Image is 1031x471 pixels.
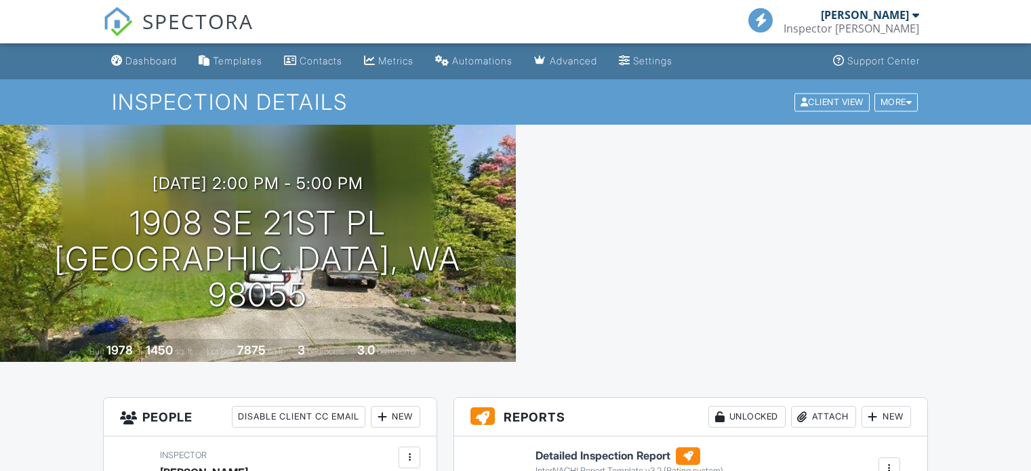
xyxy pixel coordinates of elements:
[430,49,518,74] a: Automations (Basic)
[232,406,365,428] div: Disable Client CC Email
[153,174,363,192] h3: [DATE] 2:00 pm - 5:00 pm
[106,343,133,357] div: 1978
[307,346,344,356] span: bedrooms
[142,7,254,35] span: SPECTORA
[268,346,285,356] span: sq.ft.
[529,49,603,74] a: Advanced
[160,450,207,460] span: Inspector
[874,93,918,111] div: More
[89,346,104,356] span: Built
[793,96,873,106] a: Client View
[237,343,266,357] div: 7875
[847,55,920,66] div: Support Center
[633,55,672,66] div: Settings
[708,406,786,428] div: Unlocked
[298,343,305,357] div: 3
[550,55,597,66] div: Advanced
[821,8,909,22] div: [PERSON_NAME]
[357,343,375,357] div: 3.0
[103,7,133,37] img: The Best Home Inspection Software - Spectora
[146,343,173,357] div: 1450
[300,55,342,66] div: Contacts
[862,406,911,428] div: New
[371,406,420,428] div: New
[213,55,262,66] div: Templates
[103,18,254,47] a: SPECTORA
[377,346,416,356] span: bathrooms
[359,49,419,74] a: Metrics
[207,346,235,356] span: Lot Size
[535,447,723,465] h6: Detailed Inspection Report
[175,346,194,356] span: sq. ft.
[454,398,927,436] h3: Reports
[452,55,512,66] div: Automations
[794,93,870,111] div: Client View
[22,205,494,312] h1: 1908 SE 21st Pl [GEOGRAPHIC_DATA], WA 98055
[378,55,413,66] div: Metrics
[112,90,919,114] h1: Inspection Details
[828,49,925,74] a: Support Center
[125,55,177,66] div: Dashboard
[784,22,919,35] div: Inspector Pat
[613,49,678,74] a: Settings
[193,49,268,74] a: Templates
[791,406,856,428] div: Attach
[279,49,348,74] a: Contacts
[106,49,182,74] a: Dashboard
[104,398,437,436] h3: People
